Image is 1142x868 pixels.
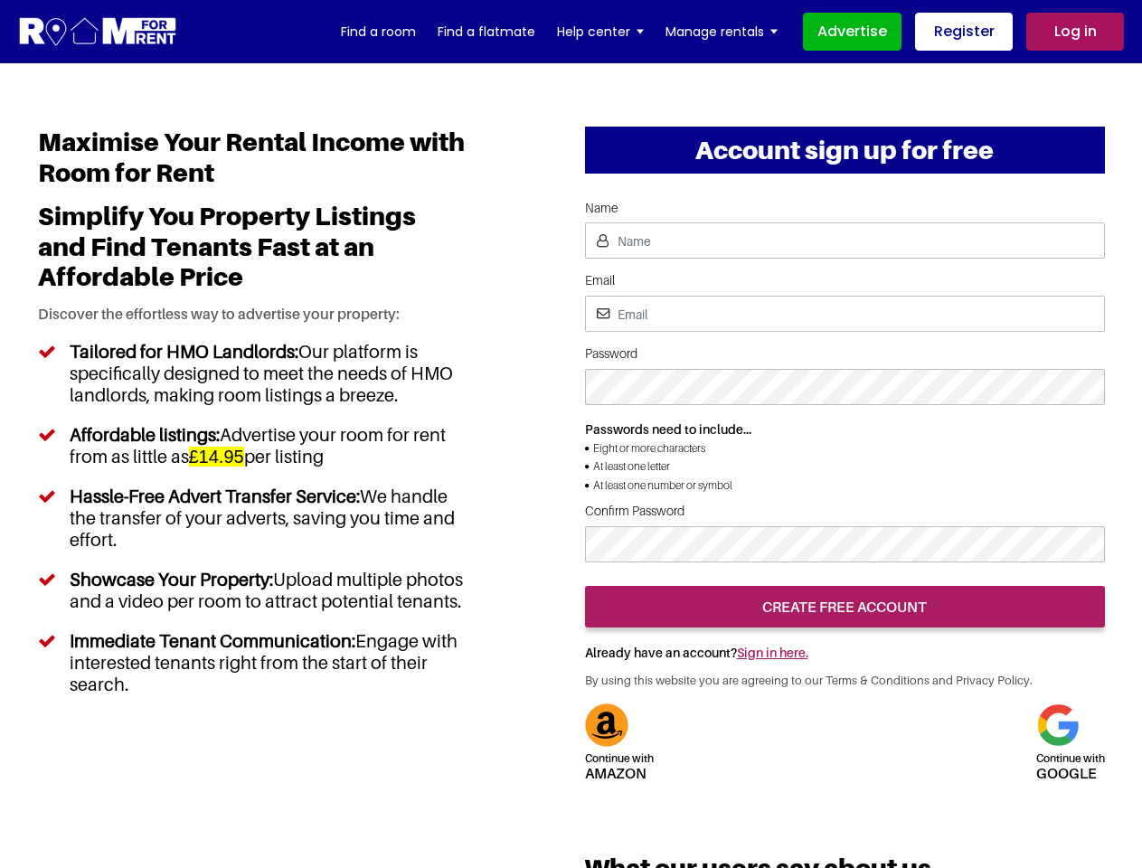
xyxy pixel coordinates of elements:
[341,18,416,45] a: Find a room
[189,447,244,467] h5: £14.95
[585,586,1105,627] input: create free account
[585,296,1105,332] input: Email
[585,714,654,780] a: Continue withAmazon
[1036,747,1105,780] h5: google
[585,273,1105,288] label: Email
[737,645,808,660] a: Sign in here.
[585,476,1105,495] li: At least one number or symbol
[1026,13,1124,51] a: Log in
[70,341,298,363] h5: Tailored for HMO Landlords:
[585,504,1105,519] label: Confirm Password
[18,15,178,49] img: Logo for Room for Rent, featuring a welcoming design with a house icon and modern typography
[585,751,654,766] span: Continue with
[585,747,654,780] h5: Amazon
[438,18,535,45] a: Find a flatmate
[585,670,1105,690] p: By using this website you are agreeing to our Terms & Conditions and Privacy Policy.
[38,127,467,201] h1: Maximise Your Rental Income with Room for Rent
[1036,751,1105,766] span: Continue with
[70,630,355,652] h5: Immediate Tenant Communication:
[585,222,1105,259] input: Name
[70,486,360,507] h5: Hassle-Free Advert Transfer Service:
[585,127,1105,174] h2: Account sign up for free
[38,621,467,704] li: Engage with interested tenants right from the start of their search.
[665,18,778,45] a: Manage rentals
[585,627,1105,670] h5: Already have an account?
[585,201,1105,216] label: Name
[557,18,644,45] a: Help center
[38,306,467,332] p: Discover the effortless way to advertise your property:
[70,424,446,467] span: Advertise your room for rent from as little as per listing
[585,439,1105,458] li: Eight or more characters
[585,458,1105,476] li: At least one letter
[1036,703,1080,747] img: Google
[70,424,446,467] h5: Affordable listings:
[38,201,467,306] h2: Simplify You Property Listings and Find Tenants Fast at an Affordable Price
[38,560,467,621] li: Upload multiple photos and a video per room to attract potential tenants.
[38,332,467,415] li: Our platform is specifically designed to meet the needs of HMO landlords, making room listings a ...
[585,420,1105,439] p: Passwords need to include...
[70,569,273,590] h5: Showcase Your Property:
[915,13,1013,51] a: Register
[585,703,628,747] img: Amazon
[585,346,1105,362] label: Password
[1036,714,1105,780] a: Continue withgoogle
[803,13,901,51] a: Advertise
[38,476,467,560] li: We handle the transfer of your adverts, saving you time and effort.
